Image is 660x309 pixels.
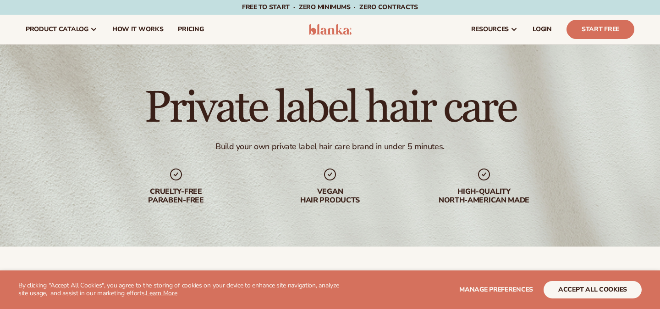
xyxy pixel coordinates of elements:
[308,24,352,35] img: logo
[566,20,634,39] a: Start Free
[117,187,235,205] div: cruelty-free paraben-free
[146,289,177,298] a: Learn More
[105,15,171,44] a: How It Works
[525,15,559,44] a: LOGIN
[18,15,105,44] a: product catalog
[459,285,533,294] span: Manage preferences
[271,187,389,205] div: Vegan hair products
[242,3,418,11] span: Free to start · ZERO minimums · ZERO contracts
[459,281,533,298] button: Manage preferences
[464,15,525,44] a: resources
[178,26,203,33] span: pricing
[144,86,516,130] h1: Private label hair care
[544,281,642,298] button: accept all cookies
[533,26,552,33] span: LOGIN
[425,187,543,205] div: High-quality North-american made
[112,26,164,33] span: How It Works
[471,26,509,33] span: resources
[26,26,88,33] span: product catalog
[215,141,445,152] div: Build your own private label hair care brand in under 5 minutes.
[18,282,345,298] p: By clicking "Accept All Cookies", you agree to the storing of cookies on your device to enhance s...
[170,15,211,44] a: pricing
